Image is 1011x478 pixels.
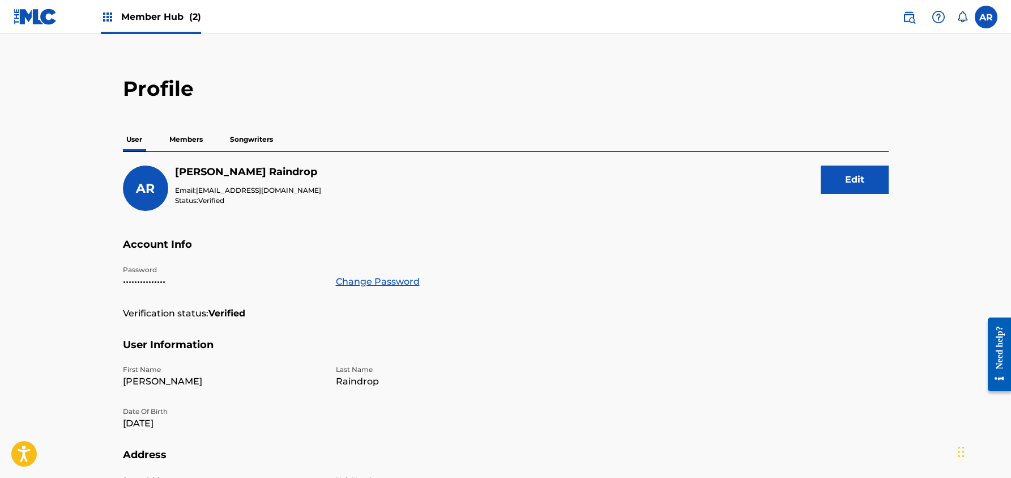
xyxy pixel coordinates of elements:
[902,10,916,24] img: search
[121,10,201,23] span: Member Hub
[227,128,276,151] p: Songwriters
[136,181,155,196] span: AR
[101,10,114,24] img: Top Rightsholders
[175,185,321,196] p: Email:
[196,186,321,194] span: [EMAIL_ADDRESS][DOMAIN_NAME]
[175,166,321,179] h5: Antonio Raindrop
[123,339,889,365] h5: User Information
[958,435,965,469] div: Drag
[123,375,322,388] p: [PERSON_NAME]
[123,365,322,375] p: First Name
[821,166,889,194] button: Edit
[166,128,206,151] p: Members
[123,128,146,151] p: User
[189,11,201,22] span: (2)
[336,365,535,375] p: Last Name
[979,309,1011,400] iframe: Resource Center
[123,238,889,265] h5: Account Info
[123,407,322,417] p: Date Of Birth
[927,6,950,28] div: Help
[957,11,968,23] div: Notifications
[123,265,322,275] p: Password
[932,10,945,24] img: help
[123,417,322,430] p: [DATE]
[336,375,535,388] p: Raindrop
[208,307,245,320] strong: Verified
[954,424,1011,478] iframe: Chat Widget
[123,449,889,475] h5: Address
[975,6,997,28] div: User Menu
[14,9,57,25] img: MLC Logo
[198,196,224,205] span: Verified
[123,307,208,320] p: Verification status:
[175,196,321,206] p: Status:
[123,275,322,289] p: •••••••••••••••
[898,6,920,28] a: Public Search
[123,76,889,101] h2: Profile
[336,275,420,289] a: Change Password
